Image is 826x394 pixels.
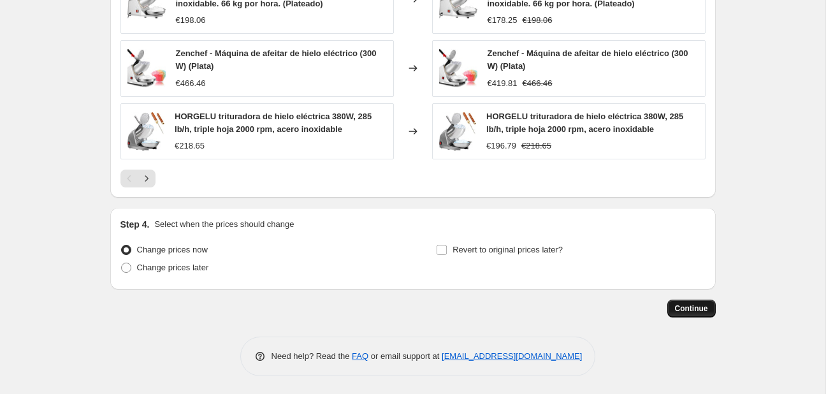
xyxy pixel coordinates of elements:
div: €196.79 [486,140,516,152]
img: 71yTGniHXqL._AC_SL1500_80x.jpg [439,49,477,87]
img: 71yTGniHXqL._AC_SL1500_80x.jpg [127,49,166,87]
span: or email support at [368,351,442,361]
span: Zenchef - Máquina de afeitar de hielo eléctrico (300 W) (Plata) [176,48,377,71]
a: FAQ [352,351,368,361]
div: €218.65 [175,140,205,152]
div: €466.46 [176,77,206,90]
span: Change prices later [137,263,209,272]
nav: Pagination [120,170,156,187]
span: Revert to original prices later? [453,245,563,254]
button: Next [138,170,156,187]
span: Continue [675,303,708,314]
p: Select when the prices should change [154,218,294,231]
strike: €218.65 [521,140,551,152]
strike: €466.46 [523,77,553,90]
span: Zenchef - Máquina de afeitar de hielo eléctrico (300 W) (Plata) [488,48,688,71]
div: €198.06 [176,14,206,27]
strike: €198.06 [523,14,553,27]
h2: Step 4. [120,218,150,231]
a: [EMAIL_ADDRESS][DOMAIN_NAME] [442,351,582,361]
span: HORGELU trituradora de hielo eléctrica 380W, 285 lb/h, triple hoja 2000 rpm, acero inoxidable [486,112,683,134]
span: HORGELU trituradora de hielo eléctrica 380W, 285 lb/h, triple hoja 2000 rpm, acero inoxidable [175,112,372,134]
img: 71Q4hU3WpeL._AC_SL1500_80x.jpg [439,112,477,150]
div: €419.81 [488,77,518,90]
img: 71Q4hU3WpeL._AC_SL1500_80x.jpg [127,112,165,150]
button: Continue [667,300,716,317]
span: Change prices now [137,245,208,254]
div: €178.25 [488,14,518,27]
span: Need help? Read the [272,351,352,361]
